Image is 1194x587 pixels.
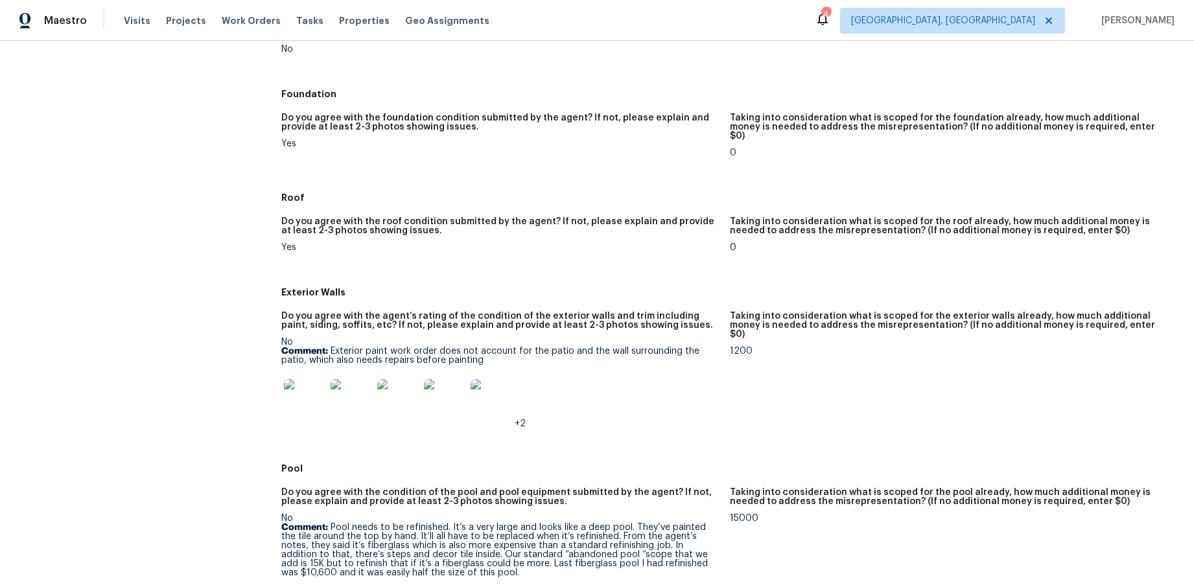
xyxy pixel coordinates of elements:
div: 1200 [730,347,1168,356]
span: Tasks [296,16,323,25]
h5: Do you agree with the foundation condition submitted by the agent? If not, please explain and pro... [281,113,720,132]
div: Yes [281,139,720,148]
h5: Taking into consideration what is scoped for the foundation already, how much additional money is... [730,113,1168,141]
h5: Foundation [281,87,1178,100]
span: Properties [339,14,390,27]
div: No [281,45,720,54]
span: +2 [515,419,526,428]
div: 4 [821,8,830,21]
span: Maestro [44,14,87,27]
h5: Taking into consideration what is scoped for the roof already, how much additional money is neede... [730,217,1168,235]
span: Visits [124,14,150,27]
h5: Do you agree with the condition of the pool and pool equipment submitted by the agent? If not, pl... [281,488,720,506]
b: Comment: [281,347,328,356]
h5: Taking into consideration what is scoped for the exterior walls already, how much additional mone... [730,312,1168,339]
h5: Exterior Walls [281,286,1178,299]
h5: Roof [281,191,1178,204]
div: 15000 [730,514,1168,523]
h5: Do you agree with the roof condition submitted by the agent? If not, please explain and provide a... [281,217,720,235]
div: 0 [730,243,1168,252]
h5: Taking into consideration what is scoped for the pool already, how much additional money is neede... [730,488,1168,506]
p: Pool needs to be refinished. It’s a very large and looks like a deep pool. They’ve painted the ti... [281,523,720,577]
p: Exterior paint work order does not account for the patio and the wall surrounding the patio, whic... [281,347,720,365]
div: Yes [281,243,720,252]
span: [GEOGRAPHIC_DATA], [GEOGRAPHIC_DATA] [851,14,1035,27]
h5: Pool [281,462,1178,475]
span: [PERSON_NAME] [1096,14,1175,27]
b: Comment: [281,523,328,532]
h5: Do you agree with the agent’s rating of the condition of the exterior walls and trim including pa... [281,312,720,330]
span: Projects [166,14,206,27]
span: Geo Assignments [405,14,489,27]
div: 0 [730,148,1168,157]
div: No [281,338,720,428]
span: Work Orders [222,14,281,27]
